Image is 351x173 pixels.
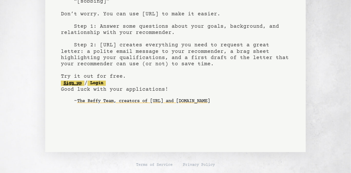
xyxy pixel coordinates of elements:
[136,163,173,168] a: Terms of Service
[88,81,106,86] a: Login
[74,98,290,104] div: -
[61,81,84,86] a: Sign up
[77,96,210,106] a: The Reffy Team, creators of [URL] and [DOMAIN_NAME]
[183,163,215,168] a: Privacy Policy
